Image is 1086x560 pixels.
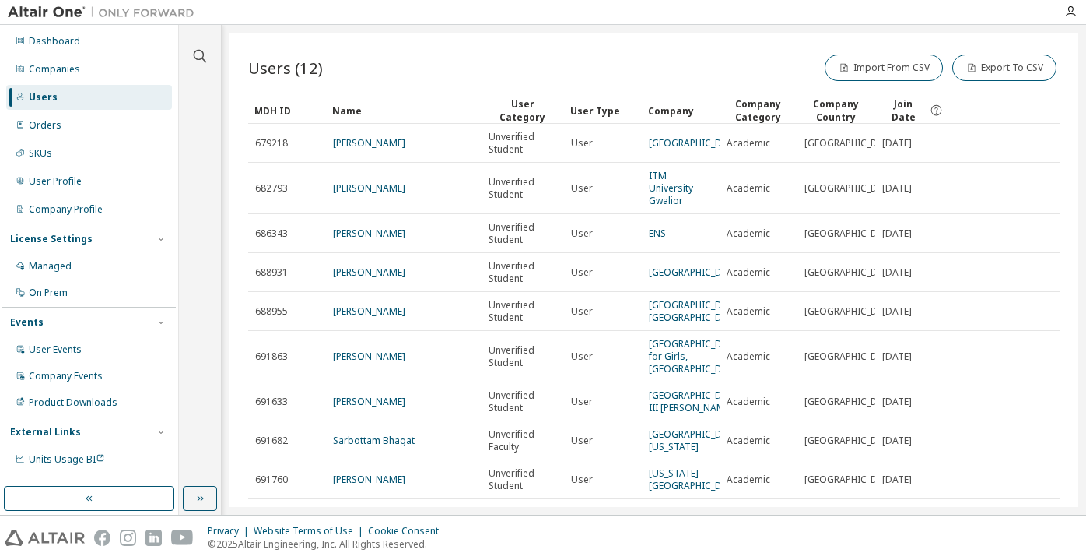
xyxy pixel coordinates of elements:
[882,227,912,240] span: [DATE]
[882,266,912,279] span: [DATE]
[825,55,943,81] button: Import From CSV
[333,434,415,447] a: Sarbottam Bhagat
[649,266,742,279] a: [GEOGRAPHIC_DATA]
[952,55,1056,81] button: Export To CSV
[571,435,593,447] span: User
[333,473,405,486] a: [PERSON_NAME]
[804,396,898,408] span: [GEOGRAPHIC_DATA]
[489,467,557,492] span: Unverified Student
[29,175,82,188] div: User Profile
[333,227,405,240] a: [PERSON_NAME]
[571,396,593,408] span: User
[727,137,770,150] span: Academic
[804,266,898,279] span: [GEOGRAPHIC_DATA]
[255,396,288,408] span: 691633
[489,389,557,414] span: Unverified Student
[727,182,770,195] span: Academic
[255,266,288,279] span: 688931
[570,98,636,123] div: User Type
[649,337,742,375] a: [GEOGRAPHIC_DATA] for Girls, [GEOGRAPHIC_DATA]
[571,305,593,318] span: User
[333,305,405,318] a: [PERSON_NAME]
[333,350,405,363] a: [PERSON_NAME]
[649,428,742,453] a: [GEOGRAPHIC_DATA][US_STATE]
[571,227,593,240] span: User
[882,305,912,318] span: [DATE]
[571,350,593,363] span: User
[804,474,898,486] span: [GEOGRAPHIC_DATA]
[145,530,162,546] img: linkedin.svg
[727,350,770,363] span: Academic
[10,426,81,438] div: External Links
[930,104,944,118] svg: Date when the user was first added or directly signed up. If the user was deleted and later re-ad...
[648,98,713,123] div: Company
[255,137,288,150] span: 679218
[29,343,82,356] div: User Events
[488,97,558,124] div: User Category
[208,537,448,551] p: © 2025 Altair Engineering, Inc. All Rights Reserved.
[10,316,44,329] div: Events
[255,350,288,363] span: 691863
[255,305,288,318] span: 688955
[804,182,898,195] span: [GEOGRAPHIC_DATA]
[29,63,80,76] div: Companies
[489,299,557,324] span: Unverified Student
[882,182,912,195] span: [DATE]
[248,57,323,79] span: Users (12)
[649,227,666,240] a: ENS
[571,137,593,150] span: User
[489,221,557,246] span: Unverified Student
[571,182,593,195] span: User
[29,203,103,216] div: Company Profile
[29,119,61,132] div: Orders
[489,260,557,285] span: Unverified Student
[882,137,912,150] span: [DATE]
[727,435,770,447] span: Academic
[804,137,898,150] span: [GEOGRAPHIC_DATA]
[727,474,770,486] span: Academic
[333,181,405,195] a: [PERSON_NAME]
[29,287,68,299] div: On Prem
[29,35,80,48] div: Dashboard
[29,370,103,382] div: Company Events
[94,530,110,546] img: facebook.svg
[255,435,288,447] span: 691682
[804,350,898,363] span: [GEOGRAPHIC_DATA]
[254,525,368,537] div: Website Terms of Use
[254,98,320,123] div: MDH ID
[804,227,898,240] span: [GEOGRAPHIC_DATA]
[255,182,288,195] span: 682793
[10,233,93,245] div: License Settings
[882,474,912,486] span: [DATE]
[489,428,557,453] span: Unverified Faculty
[489,176,557,201] span: Unverified Student
[571,266,593,279] span: User
[120,530,136,546] img: instagram.svg
[489,344,557,369] span: Unverified Student
[333,266,405,279] a: [PERSON_NAME]
[255,474,288,486] span: 691760
[5,530,85,546] img: altair_logo.svg
[649,169,693,207] a: ITM University Gwalior
[171,530,194,546] img: youtube.svg
[727,396,770,408] span: Academic
[882,435,912,447] span: [DATE]
[332,98,475,123] div: Name
[29,260,72,273] div: Managed
[489,131,557,156] span: Unverified Student
[208,525,254,537] div: Privacy
[804,435,898,447] span: [GEOGRAPHIC_DATA]
[727,305,770,318] span: Academic
[881,97,926,124] span: Join Date
[726,97,791,124] div: Company Category
[29,453,105,466] span: Units Usage BI
[571,474,593,486] span: User
[649,298,744,324] a: [GEOGRAPHIC_DATA], [GEOGRAPHIC_DATA]
[882,350,912,363] span: [DATE]
[333,136,405,150] a: [PERSON_NAME]
[649,467,742,492] a: [US_STATE][GEOGRAPHIC_DATA]
[804,305,898,318] span: [GEOGRAPHIC_DATA]
[29,147,52,160] div: SKUs
[882,396,912,408] span: [DATE]
[489,506,557,531] span: Unverified Student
